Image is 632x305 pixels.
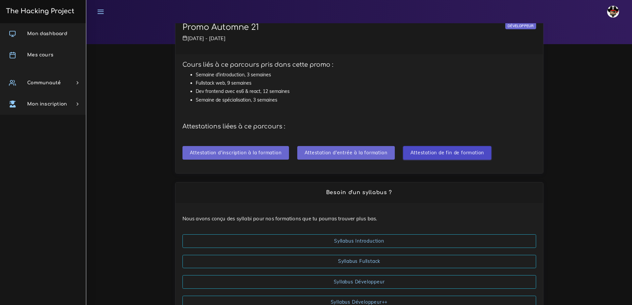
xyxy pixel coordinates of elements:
[182,61,536,68] h4: Cours liés à ce parcours pris dans cette promo :
[607,6,619,18] img: avatar
[196,79,536,87] li: Fullstack web, 9 semaines
[297,146,395,160] input: Attestation d'entrée à la formation
[182,123,536,130] h4: Attestations liées à ce parcours :
[27,31,67,36] span: Mon dashboard
[196,96,536,104] li: Semaine de spécialisation, 3 semaines
[4,8,74,15] h3: The Hacking Project
[505,22,536,29] div: Développeur
[27,52,53,57] span: Mes cours
[182,234,536,248] a: Syllabus Introduction
[182,35,536,42] p: [DATE] - [DATE]
[182,190,536,196] h2: Besoin d'un syllabus ?
[196,87,536,96] li: Dev frontend avec es6 & react, 12 semaines
[182,215,536,223] p: Nous avons conçu des syllabi pour nos formations que tu pourras trouver plus bas.
[27,80,61,85] span: Communauté
[182,255,536,268] a: Syllabus Fullstack
[27,102,67,107] span: Mon inscription
[182,146,289,160] input: Attestation d'inscription à la formation
[196,71,536,79] li: Semaine d'introduction, 3 semaines
[182,275,536,289] a: Syllabus Développeur
[182,23,354,32] h2: Promo Automne 21
[403,146,492,160] input: Attestation de fin de formation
